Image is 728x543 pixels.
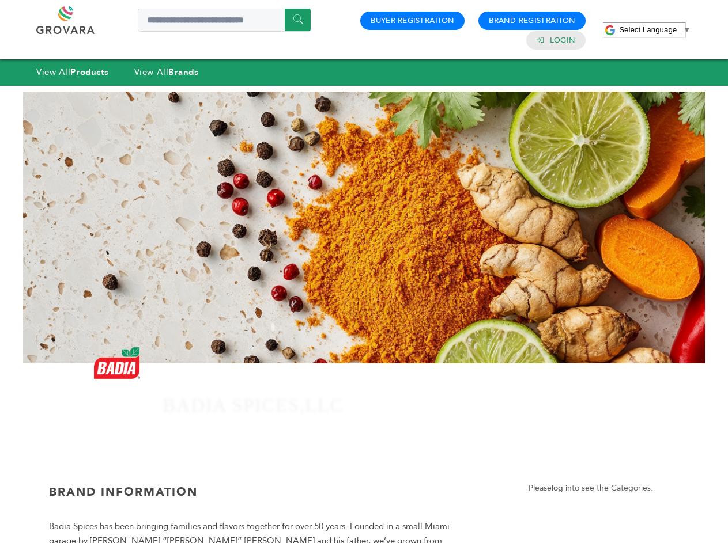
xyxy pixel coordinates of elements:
[36,66,109,78] a: View AllProducts
[680,25,680,34] span: ​
[371,16,454,26] a: Buyer Registration
[138,9,311,32] input: Search a product or brand...
[134,66,199,78] a: View AllBrands
[550,35,575,45] a: Login
[70,66,108,78] strong: Products
[683,25,691,34] span: ▼
[489,16,575,26] a: Brand Registration
[163,376,344,432] h1: BADIA SPICES,LLC
[552,483,572,493] a: log in
[94,340,140,386] img: BADIA SPICES,LLC Logo
[168,66,198,78] strong: Brands
[49,484,459,509] h3: Brand Information
[500,481,682,495] p: Please to see the Categories.
[619,25,691,34] a: Select Language​
[619,25,677,34] span: Select Language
